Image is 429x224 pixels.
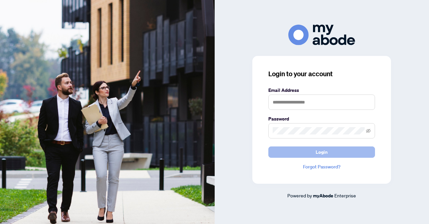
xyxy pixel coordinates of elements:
a: myAbode [313,192,333,199]
button: Login [268,146,375,158]
span: eye-invisible [366,128,371,133]
label: Email Address [268,87,375,94]
span: Enterprise [334,192,356,198]
img: ma-logo [288,25,355,45]
a: Forgot Password? [268,163,375,170]
label: Password [268,115,375,122]
span: Powered by [287,192,312,198]
span: Login [316,147,328,157]
h3: Login to your account [268,69,375,79]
